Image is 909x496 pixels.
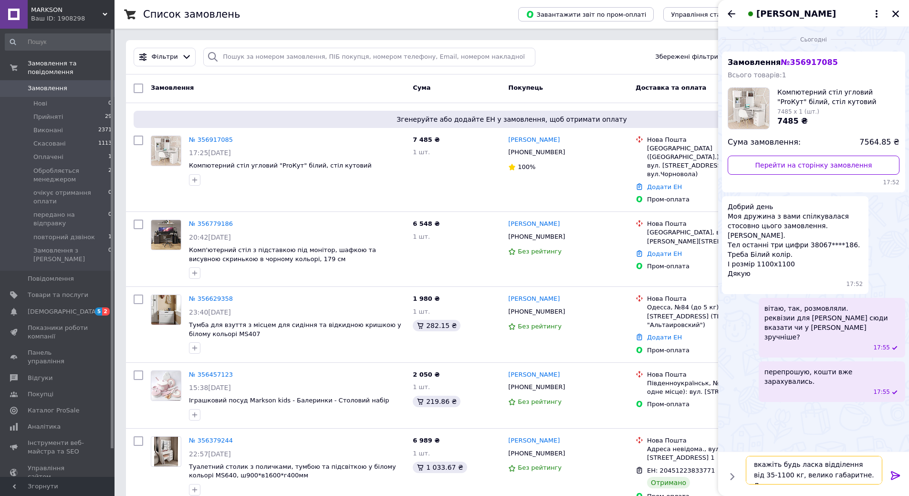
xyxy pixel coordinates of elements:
[33,167,108,184] span: Обробляється менеджером
[746,456,882,485] textarea: вкажіть будь ласка відділення від 35-1100 кг, велико габаритне. Дяку
[508,136,560,145] a: [PERSON_NAME]
[189,371,233,378] a: № 356457123
[189,220,233,227] a: № 356779186
[5,33,113,51] input: Пошук
[28,439,88,456] span: Інструменти веб-майстра та SEO
[413,383,430,390] span: 1 шт.
[413,371,439,378] span: 2 050 ₴
[518,323,562,330] span: Без рейтингу
[33,113,63,121] span: Прийняті
[647,445,781,462] div: Адреса невідома., вул. [STREET_ADDRESS] 1
[95,307,103,316] span: 5
[745,8,882,20] button: [PERSON_NAME]
[28,374,52,382] span: Відгуки
[108,189,112,206] span: 0
[726,8,737,20] button: Назад
[647,400,781,409] div: Пром-оплата
[508,148,565,156] span: [PHONE_NUMBER]
[28,324,88,341] span: Показники роботи компанії
[189,246,376,263] span: Комп'ютерний стіл з підставкою під монітор, шафкою та висувною скринькою в чорному кольорі, 179 см
[647,436,781,445] div: Нова Пошта
[151,84,194,91] span: Замовлення
[108,167,112,184] span: 2
[413,295,439,302] span: 1 980 ₴
[413,136,439,143] span: 7 485 ₴
[28,59,115,76] span: Замовлення та повідомлення
[31,14,115,23] div: Ваш ID: 1908298
[151,220,181,250] img: Фото товару
[151,436,181,467] a: Фото товару
[726,470,738,483] button: Показати кнопки
[28,406,79,415] span: Каталог ProSale
[151,295,181,325] a: Фото товару
[508,370,560,380] a: [PERSON_NAME]
[413,84,430,91] span: Cума
[508,220,560,229] a: [PERSON_NAME]
[777,108,819,115] span: 7485 x 1 (шт.)
[413,437,439,444] span: 6 989 ₴
[189,162,372,169] a: Компютерний стіл угловий "ProКут" білий, стіл кутовий
[189,384,231,391] span: 15:38[DATE]
[728,179,899,187] span: 17:52 12.08.2025
[647,467,715,474] span: ЕН: 20451223833771
[108,211,112,228] span: 0
[151,371,181,401] img: Фото товару
[33,153,63,161] span: Оплачені
[647,136,781,144] div: Нова Пошта
[655,53,720,62] span: Збережені фільтри:
[728,137,801,148] span: Сума замовлення:
[647,183,682,190] a: Додати ЕН
[189,321,401,338] a: Тумба для взуття з місцем для сидіння та відкидною кришкою у білому кольорі MS407
[98,139,112,148] span: 1113
[189,136,233,143] a: № 356917085
[203,48,535,66] input: Пошук за номером замовлення, ПІБ покупця, номером телефону, Email, номером накладної
[189,308,231,316] span: 23:40[DATE]
[189,463,396,479] a: Туалетний столик з поличками, тумбою та підсвіткою у білому кольорі MS640, ш900*в1600*г400мм
[28,422,61,431] span: Аналітика
[846,280,863,288] span: 17:52 12.08.2025
[108,246,112,264] span: 0
[647,295,781,303] div: Нова Пошта
[647,346,781,355] div: Пром-оплата
[647,262,781,271] div: Пром-оплата
[647,220,781,228] div: Нова Пошта
[859,137,899,148] span: 7564.85 ₴
[663,7,752,21] button: Управління статусами
[189,295,233,302] a: № 356629358
[189,233,231,241] span: 20:42[DATE]
[31,6,103,14] span: MARKSON
[189,450,231,458] span: 22:57[DATE]
[413,148,430,156] span: 1 шт.
[108,153,112,161] span: 1
[28,348,88,366] span: Панель управління
[189,437,233,444] a: № 356379244
[28,84,67,93] span: Замовлення
[636,84,706,91] span: Доставка та оплата
[890,8,901,20] button: Закрити
[728,202,863,278] span: Добрий день Моя дружина з вами спілкувалася стосовно цього замовлення. [PERSON_NAME]. Тел останні...
[508,84,543,91] span: Покупець
[508,295,560,304] a: [PERSON_NAME]
[728,88,769,129] img: 6405457406_w160_h160_kompyuternij-stil-uglovij.jpg
[722,34,905,44] div: 12.08.2025
[777,87,899,106] span: Компютерний стіл угловий "ProКут" білий, стіл кутовий
[28,291,88,299] span: Товари та послуги
[152,53,178,62] span: Фільтри
[647,334,682,341] a: Додати ЕН
[728,156,899,175] a: Перейти на сторінку замовлення
[647,477,690,488] div: Отримано
[151,370,181,401] a: Фото товару
[647,370,781,379] div: Нова Пошта
[33,211,108,228] span: передано на відправку
[151,136,181,166] img: Фото товару
[413,308,430,315] span: 1 шт.
[518,248,562,255] span: Без рейтингу
[647,379,781,396] div: Південноукраїнськ, №2 (до 30 кг на одне місце): вул. [STREET_ADDRESS]
[189,397,389,404] a: Іграшковий посуд Markson kids - Балеринки - Столовий набір
[647,228,781,245] div: [GEOGRAPHIC_DATA], вул. [PERSON_NAME][STREET_ADDRESS] 39
[764,367,899,386] span: перепрошую, кошти вже зарахувались.
[413,462,467,473] div: 1 033.67 ₴
[873,388,890,396] span: 17:55 12.08.2025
